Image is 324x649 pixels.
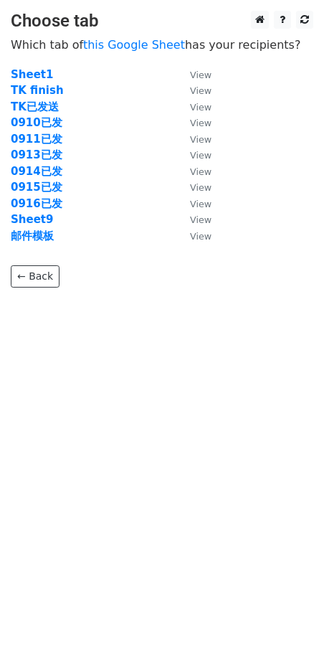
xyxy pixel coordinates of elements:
a: View [176,133,211,146]
small: View [190,118,211,128]
small: View [190,102,211,113]
small: View [190,166,211,177]
a: View [176,148,211,161]
small: View [190,70,211,80]
a: 0916已发 [11,197,62,210]
a: Sheet1 [11,68,53,81]
a: View [176,229,211,242]
small: View [190,150,211,161]
small: View [190,134,211,145]
a: Sheet9 [11,213,53,226]
small: View [190,182,211,193]
a: View [176,213,211,226]
small: View [190,214,211,225]
a: View [176,116,211,129]
a: View [176,100,211,113]
small: View [190,199,211,209]
a: 0910已发 [11,116,62,129]
a: View [176,165,211,178]
small: View [190,231,211,242]
small: View [190,85,211,96]
a: 0911已发 [11,133,62,146]
a: View [176,84,211,97]
a: View [176,197,211,210]
a: View [176,181,211,194]
a: 0914已发 [11,165,62,178]
a: View [176,68,211,81]
a: 邮件模板 [11,229,54,242]
h3: Choose tab [11,11,313,32]
a: TK finish [11,84,64,97]
p: Which tab of has your recipients? [11,37,313,52]
a: TK已发送 [11,100,59,113]
a: ← Back [11,265,59,288]
a: this Google Sheet [83,38,185,52]
a: 0913已发 [11,148,62,161]
a: 0915已发 [11,181,62,194]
